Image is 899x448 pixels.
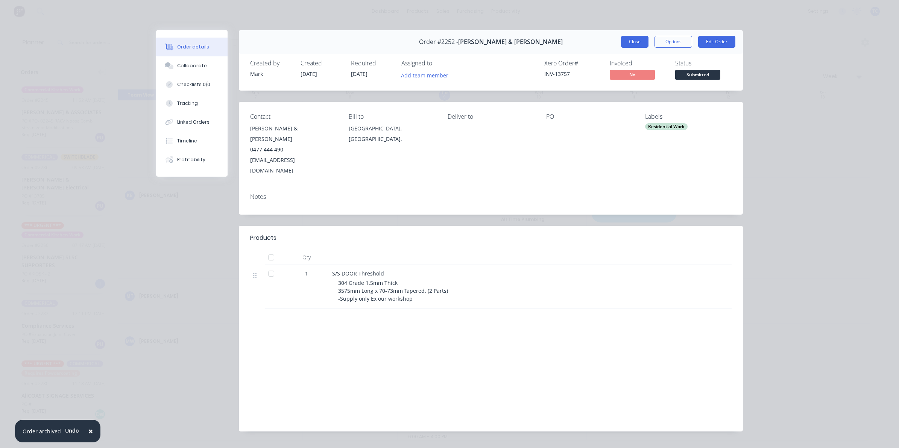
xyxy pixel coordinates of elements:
button: Add team member [397,70,453,80]
div: Mark [250,70,292,78]
button: Timeline [156,132,228,150]
div: Status [675,60,732,67]
div: Qty [284,250,329,265]
div: Linked Orders [177,119,210,126]
div: Xero Order # [544,60,601,67]
span: [DATE] [351,70,367,77]
div: Notes [250,193,732,200]
button: Add team member [401,70,453,80]
div: Contact [250,113,337,120]
button: Order details [156,38,228,56]
span: S/S DOOR Threshold [332,270,384,277]
span: Order #2252 - [419,38,458,45]
button: Undo [61,425,83,436]
button: Close [621,36,648,48]
span: No [610,70,655,79]
span: × [88,426,93,436]
div: Invoiced [610,60,666,67]
button: Submitted [675,70,720,81]
span: 1 [305,269,308,277]
button: Profitability [156,150,228,169]
div: Assigned to [401,60,477,67]
div: [GEOGRAPHIC_DATA], [GEOGRAPHIC_DATA], [349,123,435,144]
div: Checklists 0/0 [177,81,210,88]
div: Order details [177,44,209,50]
div: Created [301,60,342,67]
span: 304 Grade 1.5mm Thick 3575mm Long x 70-73mm Tapered. (2 Parts) -Supply only Ex our workshop [338,279,448,302]
div: [EMAIL_ADDRESS][DOMAIN_NAME] [250,155,337,176]
div: [GEOGRAPHIC_DATA], [GEOGRAPHIC_DATA], [349,123,435,147]
div: Collaborate [177,62,207,69]
div: Order archived [23,427,61,435]
div: Created by [250,60,292,67]
div: Labels [645,113,732,120]
div: Tracking [177,100,198,107]
button: Tracking [156,94,228,113]
button: Close [81,422,100,440]
div: Profitability [177,156,205,163]
button: Options [655,36,692,48]
div: [PERSON_NAME] & [PERSON_NAME] [250,123,337,144]
div: 0477 444 490 [250,144,337,155]
span: [DATE] [301,70,317,77]
div: Products [250,233,276,242]
div: Required [351,60,392,67]
div: Bill to [349,113,435,120]
div: Residential Work [645,123,688,130]
span: Submitted [675,70,720,79]
div: Deliver to [448,113,534,120]
div: PO [546,113,633,120]
button: Linked Orders [156,113,228,132]
div: INV-13757 [544,70,601,78]
span: [PERSON_NAME] & [PERSON_NAME] [458,38,563,45]
button: Edit Order [698,36,735,48]
div: [PERSON_NAME] & [PERSON_NAME]0477 444 490[EMAIL_ADDRESS][DOMAIN_NAME] [250,123,337,176]
button: Collaborate [156,56,228,75]
button: Checklists 0/0 [156,75,228,94]
div: Timeline [177,138,197,144]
